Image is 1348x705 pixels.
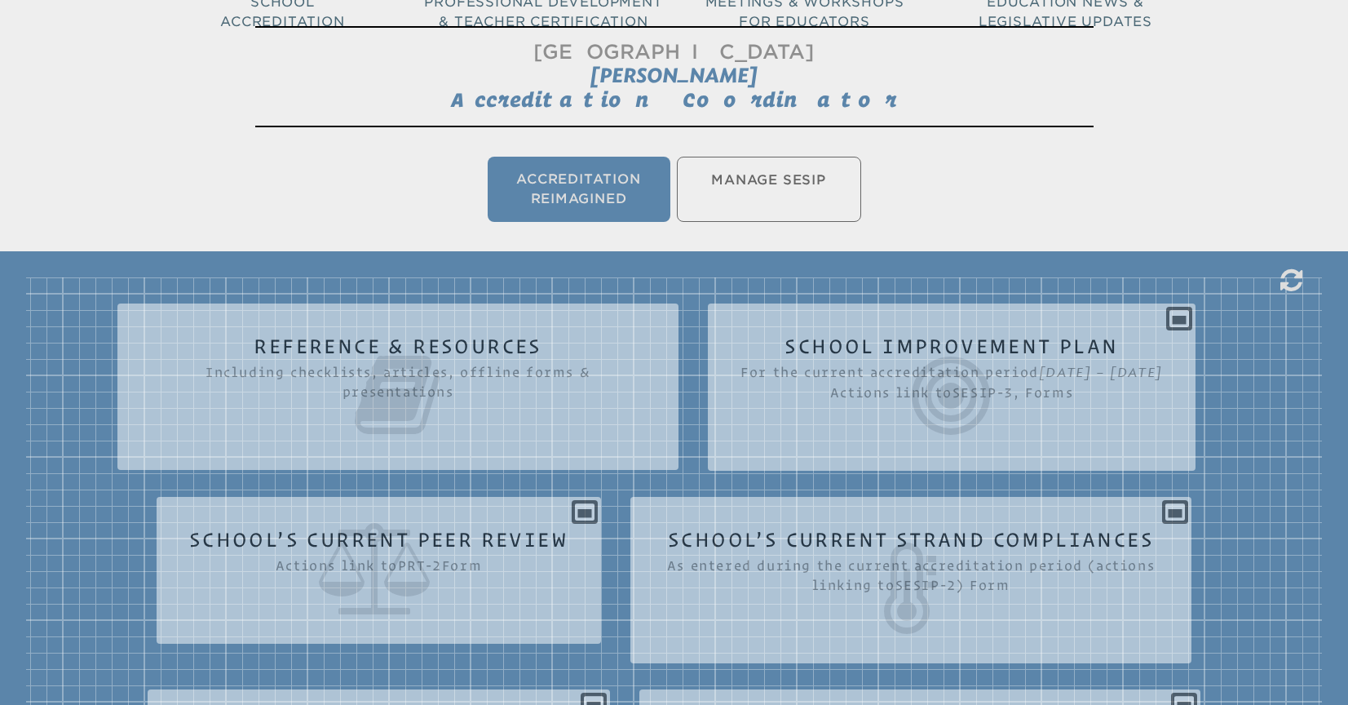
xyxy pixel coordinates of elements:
h2: School’s Current Peer Review [189,530,568,614]
h2: School’s Current Strand Compliances [663,530,1159,634]
span: [PERSON_NAME] [590,64,758,87]
h2: School Improvement Plan [740,336,1163,441]
h2: Reference & Resources [150,336,646,441]
li: Accreditation Reimagined [488,157,670,222]
span: Accreditation Coordinator [451,88,897,111]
